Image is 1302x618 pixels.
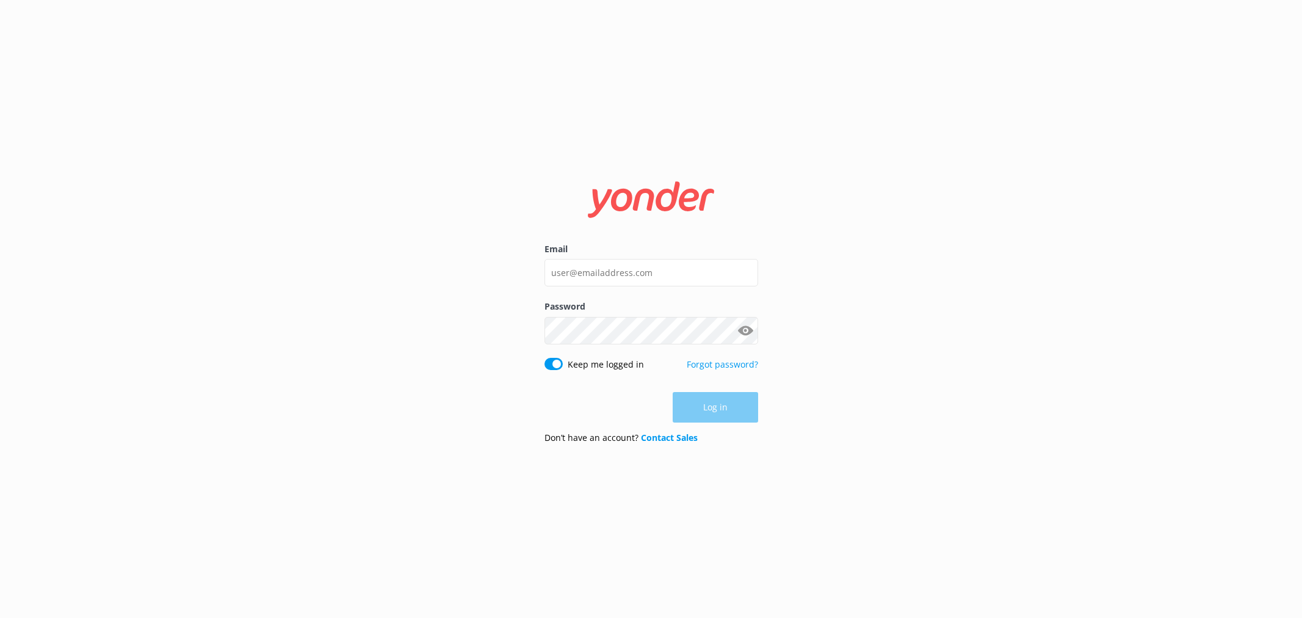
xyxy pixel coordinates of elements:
label: Keep me logged in [568,358,644,371]
a: Forgot password? [687,358,758,370]
button: Show password [734,318,758,343]
input: user@emailaddress.com [544,259,758,286]
label: Email [544,242,758,256]
a: Contact Sales [641,432,698,443]
p: Don’t have an account? [544,431,698,445]
label: Password [544,300,758,313]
